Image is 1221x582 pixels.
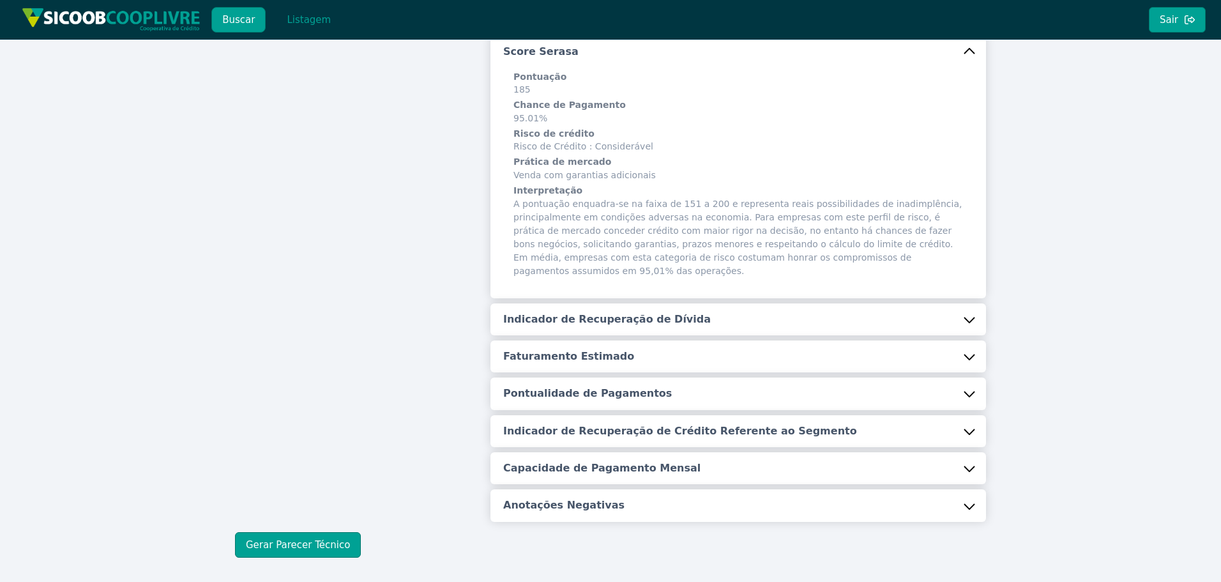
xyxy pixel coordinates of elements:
[503,387,672,401] h5: Pontualidade de Pagamentos
[503,498,625,512] h5: Anotações Negativas
[513,156,963,182] span: Venda com garantias adicionais
[22,8,201,31] img: img/sicoob_cooplivre.png
[490,303,986,335] button: Indicador de Recuperação de Dívida
[276,7,342,33] button: Listagem
[503,312,711,326] h5: Indicador de Recuperação de Dívida
[513,185,963,278] span: A pontuação enquadra-se na faixa de 151 a 200 e representa reais possibilidades de inadimplência,...
[490,36,986,68] button: Score Serasa
[503,45,579,59] h5: Score Serasa
[490,415,986,447] button: Indicador de Recuperação de Crédito Referente ao Segmento
[513,156,963,169] h6: Prática de mercado
[513,128,963,154] span: Risco de Crédito : Considerável
[490,489,986,521] button: Anotações Negativas
[503,424,857,438] h5: Indicador de Recuperação de Crédito Referente ao Segmento
[490,341,986,372] button: Faturamento Estimado
[513,99,963,112] h6: Chance de Pagamento
[513,99,963,125] span: 95.01%
[513,185,963,197] h6: Interpretação
[490,378,986,410] button: Pontualidade de Pagamentos
[1149,7,1206,33] button: Sair
[211,7,266,33] button: Buscar
[503,461,701,475] h5: Capacidade de Pagamento Mensal
[513,71,963,97] span: 185
[490,452,986,484] button: Capacidade de Pagamento Mensal
[235,532,361,558] button: Gerar Parecer Técnico
[513,128,963,141] h6: Risco de crédito
[513,71,963,84] h6: Pontuação
[503,349,634,364] h5: Faturamento Estimado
